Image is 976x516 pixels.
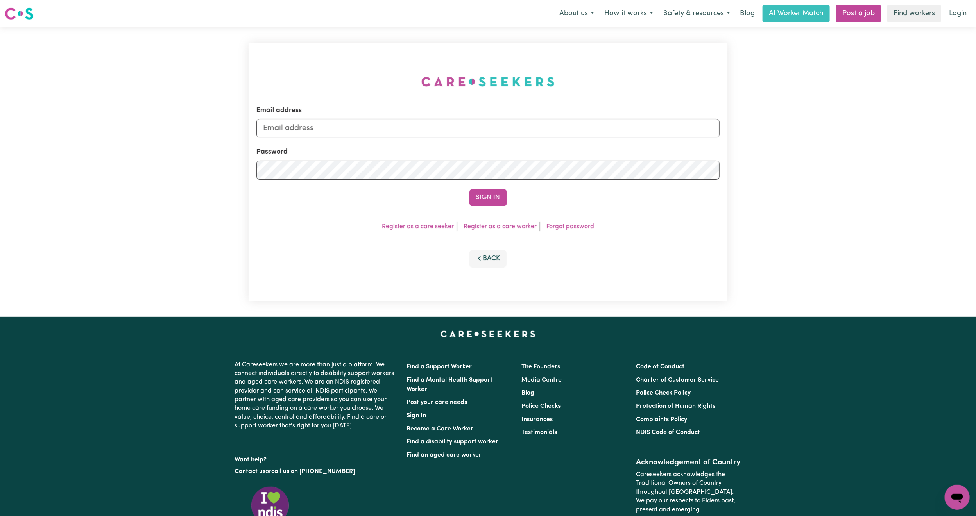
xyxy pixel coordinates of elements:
[407,377,493,393] a: Find a Mental Health Support Worker
[521,429,557,436] a: Testimonials
[521,416,553,423] a: Insurances
[836,5,881,22] a: Post a job
[636,429,700,436] a: NDIS Code of Conduct
[636,403,715,409] a: Protection of Human Rights
[636,390,691,396] a: Police Check Policy
[235,357,398,434] p: At Careseekers we are more than just a platform. We connect individuals directly to disability su...
[887,5,941,22] a: Find workers
[521,377,562,383] a: Media Centre
[407,452,482,458] a: Find an aged care worker
[5,7,34,21] img: Careseekers logo
[521,364,560,370] a: The Founders
[256,105,302,116] label: Email address
[469,250,507,267] button: Back
[658,5,735,22] button: Safety & resources
[469,189,507,206] button: Sign In
[546,223,594,230] a: Forgot password
[763,5,830,22] a: AI Worker Match
[944,5,971,22] a: Login
[272,468,355,475] a: call us on [PHONE_NUMBER]
[945,485,970,510] iframe: Button to launch messaging window, conversation in progress
[407,364,472,370] a: Find a Support Worker
[235,452,398,464] p: Want help?
[256,147,288,157] label: Password
[235,468,266,475] a: Contact us
[464,223,537,230] a: Register as a care worker
[554,5,599,22] button: About us
[407,439,499,445] a: Find a disability support worker
[521,403,561,409] a: Police Checks
[636,364,684,370] a: Code of Conduct
[521,390,534,396] a: Blog
[636,416,687,423] a: Complaints Policy
[407,399,467,405] a: Post your care needs
[636,377,719,383] a: Charter of Customer Service
[735,5,759,22] a: Blog
[636,458,741,467] h2: Acknowledgement of Country
[441,331,535,337] a: Careseekers home page
[5,5,34,23] a: Careseekers logo
[235,464,398,479] p: or
[599,5,658,22] button: How it works
[407,426,474,432] a: Become a Care Worker
[382,223,454,230] a: Register as a care seeker
[407,412,426,419] a: Sign In
[256,119,720,137] input: Email address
